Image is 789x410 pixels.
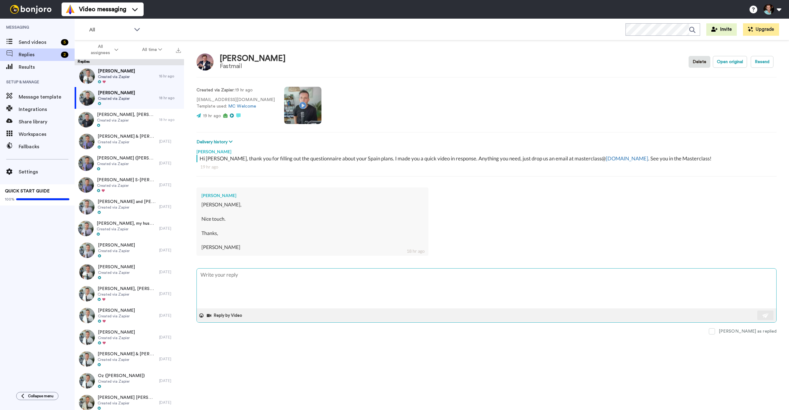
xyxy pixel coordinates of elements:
[97,183,156,188] span: Created via Zapier
[75,348,184,370] a: [PERSON_NAME] & [PERSON_NAME]Created via Zapier[DATE]
[97,177,156,183] span: [PERSON_NAME] S-[PERSON_NAME] & [PERSON_NAME]
[75,174,184,196] a: [PERSON_NAME] S-[PERSON_NAME] & [PERSON_NAME]Created via Zapier[DATE]
[75,283,184,305] a: [PERSON_NAME], [PERSON_NAME]Created via Zapier[DATE]
[28,394,53,398] span: Collapse menu
[98,292,156,297] span: Created via Zapier
[19,51,58,58] span: Replies
[98,357,156,362] span: Created via Zapier
[79,134,95,149] img: 2ee1ddf5-1bd2-4457-9abd-17c42a6850f9-thumb.jpg
[98,133,156,140] span: [PERSON_NAME] & [PERSON_NAME]
[97,112,156,118] span: [PERSON_NAME], [PERSON_NAME] and [PERSON_NAME]
[98,314,135,319] span: Created via Zapier
[130,44,174,55] button: All time
[606,155,648,162] a: [DOMAIN_NAME]
[98,373,145,379] span: Oz ([PERSON_NAME])
[159,139,181,144] div: [DATE]
[228,104,256,108] a: MC Welcome
[79,90,95,106] img: 3504db3f-2e7e-4697-9c52-401e02356017-thumb.jpg
[75,65,184,87] a: [PERSON_NAME]Created via Zapier15 hr ago
[159,291,181,296] div: [DATE]
[75,196,184,218] a: [PERSON_NAME] and [PERSON_NAME]Created via Zapier[DATE]
[75,326,184,348] a: [PERSON_NAME]Created via Zapier[DATE]
[5,189,50,193] span: QUICK START GUIDE
[159,204,181,209] div: [DATE]
[76,41,130,58] button: All assignees
[176,48,181,53] img: export.svg
[19,168,75,176] span: Settings
[19,143,75,150] span: Fallbacks
[751,56,773,68] button: Resend
[75,305,184,326] a: [PERSON_NAME]Created via Zapier[DATE]
[79,308,95,323] img: af2f56d8-fe72-4a66-9c2b-4acd31d6b90f-thumb.jpg
[16,392,58,400] button: Collapse menu
[98,68,135,74] span: [PERSON_NAME]
[98,199,156,205] span: [PERSON_NAME] and [PERSON_NAME]
[79,199,95,214] img: 2101aa5f-318e-4075-82e1-57f3f9e858cb-thumb.jpg
[79,351,95,367] img: 1d78c754-7877-44d1-aa02-823a19ad6c45-thumb.jpg
[78,177,94,193] img: 49710df9-edf9-4b26-9bab-b663121a7572-thumb.jpg
[97,155,156,161] span: [PERSON_NAME] ([PERSON_NAME] and [PERSON_NAME])
[19,118,75,126] span: Share library
[201,201,423,251] div: [PERSON_NAME], Nice touch. Thanks, [PERSON_NAME]
[706,23,737,36] button: Invite
[19,93,75,101] span: Message template
[61,52,68,58] div: 2
[79,242,95,258] img: d4529c58-71d0-4565-a29c-842a7d7b5695-thumb.jpg
[159,335,181,340] div: [DATE]
[19,106,75,113] span: Integrations
[159,378,181,383] div: [DATE]
[98,264,135,270] span: [PERSON_NAME]
[98,307,135,314] span: [PERSON_NAME]
[5,197,15,202] span: 100%
[75,59,184,65] div: Replies
[719,328,777,334] div: [PERSON_NAME] as replied
[220,63,286,70] div: Fastmail
[159,248,181,253] div: [DATE]
[159,161,181,166] div: [DATE]
[79,373,95,389] img: a86dd238-ea13-4459-93af-1c64c4907583-thumb.jpg
[79,329,95,345] img: a35d1ea9-4b30-4ff7-b7c2-723e58819150-thumb.jpg
[196,88,234,92] strong: Created via Zapier
[98,90,135,96] span: [PERSON_NAME]
[196,139,234,145] button: Delivery history
[65,4,75,14] img: vm-color.svg
[98,96,135,101] span: Created via Zapier
[196,53,214,71] img: Image of Paul Marshall
[98,270,135,275] span: Created via Zapier
[203,114,221,118] span: 19 hr ago
[75,131,184,152] a: [PERSON_NAME] & [PERSON_NAME]Created via Zapier[DATE]
[75,87,184,109] a: [PERSON_NAME]Created via Zapier18 hr ago
[79,5,126,14] span: Video messaging
[78,221,94,236] img: 6b2902a7-d23a-40d0-a8ea-22e39d02a004-thumb.jpg
[19,131,75,138] span: Workspaces
[98,205,156,210] span: Created via Zapier
[97,220,156,227] span: [PERSON_NAME], my husband [PERSON_NAME], and our two kids [PERSON_NAME] (age [DEMOGRAPHIC_DATA]) ...
[98,351,156,357] span: [PERSON_NAME] & [PERSON_NAME]
[159,313,181,318] div: [DATE]
[200,164,773,170] div: 19 hr ago
[19,63,75,71] span: Results
[7,5,54,14] img: bj-logo-header-white.svg
[78,155,94,171] img: 568435b7-a572-4df2-8684-e124d6ae797e-thumb.jpg
[98,379,145,384] span: Created via Zapier
[79,286,95,302] img: 238fae6d-6132-4ce1-a9fa-be0135bdc4c2-thumb.jpg
[196,145,777,155] div: [PERSON_NAME]
[75,109,184,131] a: [PERSON_NAME], [PERSON_NAME] and [PERSON_NAME]Created via Zapier18 hr ago
[75,239,184,261] a: [PERSON_NAME]Created via Zapier[DATE]
[78,112,94,127] img: 943756c5-7002-4b87-9122-2ac90f775857-thumb.jpg
[61,39,68,45] div: 5
[200,155,775,162] div: Hi [PERSON_NAME], thank you for filling out the questionnaire about your Spain plans. I made you ...
[98,248,135,253] span: Created via Zapier
[98,286,156,292] span: [PERSON_NAME], [PERSON_NAME]
[762,313,769,318] img: send-white.svg
[159,74,181,79] div: 15 hr ago
[75,370,184,392] a: Oz ([PERSON_NAME])Created via Zapier[DATE]
[89,26,131,34] span: All
[19,39,58,46] span: Send videos
[196,97,275,110] p: [EMAIL_ADDRESS][DOMAIN_NAME] Template used:
[75,152,184,174] a: [PERSON_NAME] ([PERSON_NAME] and [PERSON_NAME])Created via Zapier[DATE]
[98,394,156,401] span: [PERSON_NAME] [PERSON_NAME]
[206,311,244,320] button: Reply by Video
[407,248,425,254] div: 18 hr ago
